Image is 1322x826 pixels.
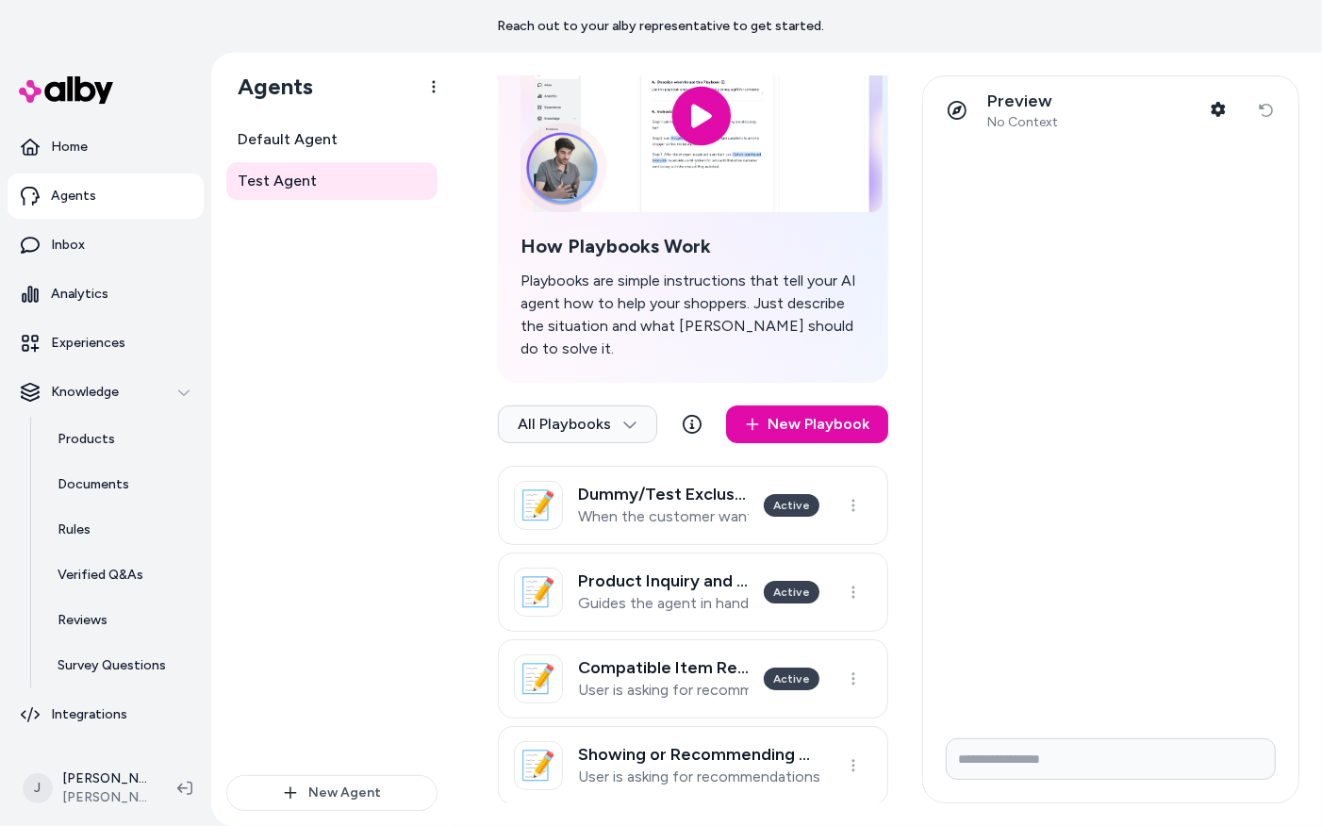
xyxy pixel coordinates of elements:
[238,128,338,151] span: Default Agent
[578,768,819,786] p: User is asking for recommendations on what item to purchase or is specifically asking about compa...
[498,553,888,632] a: 📝Product Inquiry and Recommendation WorkflowGuides the agent in handling customer requests for sp...
[238,170,317,192] span: Test Agent
[498,639,888,719] a: 📝Compatible Item RecommendationUser is asking for recommendations on what item to purchase or is ...
[226,121,438,158] a: Default Agent
[578,485,749,504] h3: Dummy/Test Exclusion
[8,321,204,366] a: Experiences
[514,741,563,790] div: 📝
[764,494,819,517] div: Active
[521,270,866,360] p: Playbooks are simple instructions that tell your AI agent how to help your shoppers. Just describ...
[39,507,204,553] a: Rules
[514,481,563,530] div: 📝
[8,272,204,317] a: Analytics
[226,162,438,200] a: Test Agent
[62,769,147,788] p: [PERSON_NAME]
[764,581,819,603] div: Active
[39,643,204,688] a: Survey Questions
[39,553,204,598] a: Verified Q&As
[58,475,129,494] p: Documents
[58,656,166,675] p: Survey Questions
[39,462,204,507] a: Documents
[226,775,438,811] button: New Agent
[23,773,53,803] span: J
[8,173,204,219] a: Agents
[514,654,563,703] div: 📝
[39,598,204,643] a: Reviews
[578,571,749,590] h3: Product Inquiry and Recommendation Workflow
[946,738,1276,780] input: Write your prompt here
[8,370,204,415] button: Knowledge
[58,566,143,585] p: Verified Q&As
[578,745,819,764] h3: Showing or Recommending Compatible Items
[58,430,115,449] p: Products
[764,668,819,690] div: Active
[58,520,91,539] p: Rules
[726,405,888,443] a: New Playbook
[51,138,88,157] p: Home
[8,692,204,737] a: Integrations
[8,124,204,170] a: Home
[51,187,96,206] p: Agents
[62,788,147,807] span: [PERSON_NAME] Prod
[987,91,1058,112] p: Preview
[578,594,749,613] p: Guides the agent in handling customer requests for specific products, recommendations, comparison...
[39,417,204,462] a: Products
[987,114,1058,131] span: No Context
[514,568,563,617] div: 📝
[498,405,657,443] button: All Playbooks
[578,658,749,677] h3: Compatible Item Recommendation
[51,705,127,724] p: Integrations
[578,507,749,526] p: When the customer wants to compare products or get recommendations for products.
[11,758,162,818] button: J[PERSON_NAME][PERSON_NAME] Prod
[58,611,107,630] p: Reviews
[223,73,313,101] h1: Agents
[51,285,108,304] p: Analytics
[498,17,825,36] p: Reach out to your alby representative to get started.
[578,681,749,700] p: User is asking for recommendations on what item to purchase or is specifically asking about compa...
[51,236,85,255] p: Inbox
[498,466,888,545] a: 📝Dummy/Test ExclusionWhen the customer wants to compare products or get recommendations for produ...
[8,223,204,268] a: Inbox
[19,76,113,104] img: alby Logo
[51,334,125,353] p: Experiences
[518,415,637,434] span: All Playbooks
[498,726,888,805] a: 📝Showing or Recommending Compatible ItemsUser is asking for recommendations on what item to purch...
[51,383,119,402] p: Knowledge
[521,235,866,258] h2: How Playbooks Work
